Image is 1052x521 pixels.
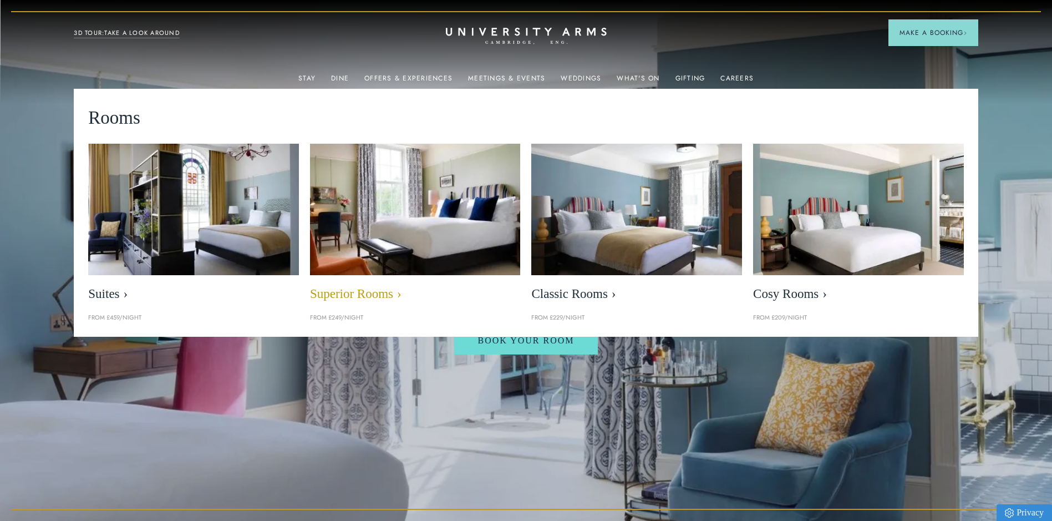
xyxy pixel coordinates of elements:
a: Careers [720,74,754,89]
a: Stay [298,74,316,89]
a: What's On [617,74,659,89]
a: Meetings & Events [468,74,545,89]
img: Arrow icon [963,31,967,35]
a: image-21e87f5add22128270780cf7737b92e839d7d65d-400x250-jpg Suites [88,144,299,307]
img: image-0c4e569bfe2498b75de12d7d88bf10a1f5f839d4-400x250-jpg [753,144,964,275]
a: Gifting [675,74,705,89]
a: image-0c4e569bfe2498b75de12d7d88bf10a1f5f839d4-400x250-jpg Cosy Rooms [753,144,964,307]
a: Weddings [561,74,601,89]
p: From £209/night [753,313,964,323]
span: Suites [88,286,299,302]
span: Classic Rooms [531,286,742,302]
a: Dine [331,74,349,89]
span: Cosy Rooms [753,286,964,302]
a: image-5bdf0f703dacc765be5ca7f9d527278f30b65e65-400x250-jpg Superior Rooms [310,144,521,307]
button: Make a BookingArrow icon [888,19,978,46]
a: 3D TOUR:TAKE A LOOK AROUND [74,28,180,38]
p: From £249/night [310,313,521,323]
p: From £229/night [531,313,742,323]
span: Rooms [88,103,140,133]
a: Privacy [997,504,1052,521]
p: From £459/night [88,313,299,323]
span: Make a Booking [899,28,967,38]
img: image-7eccef6fe4fe90343db89eb79f703814c40db8b4-400x250-jpg [531,144,742,275]
span: Superior Rooms [310,286,521,302]
img: image-5bdf0f703dacc765be5ca7f9d527278f30b65e65-400x250-jpg [294,134,536,285]
img: image-21e87f5add22128270780cf7737b92e839d7d65d-400x250-jpg [88,144,299,275]
a: Offers & Experiences [364,74,453,89]
img: Privacy [1005,508,1014,518]
a: image-7eccef6fe4fe90343db89eb79f703814c40db8b4-400x250-jpg Classic Rooms [531,144,742,307]
a: Home [446,28,607,45]
a: Book Your Room [454,326,597,355]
